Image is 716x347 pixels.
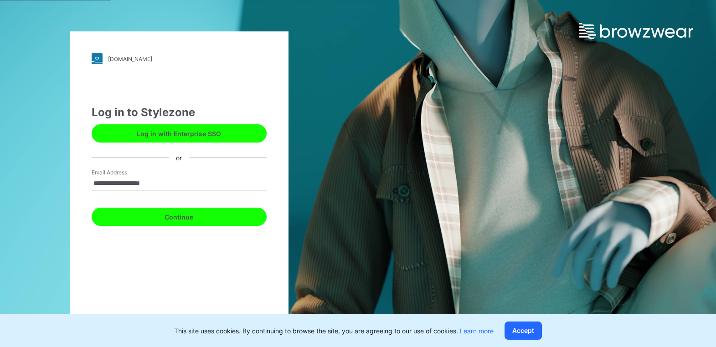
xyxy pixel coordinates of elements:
[92,53,103,64] img: stylezone-logo.562084cfcfab977791bfbf7441f1a819.svg
[92,208,267,226] button: Continue
[92,124,267,143] button: Log in with Enterprise SSO
[108,56,152,62] div: [DOMAIN_NAME]
[92,53,267,64] a: [DOMAIN_NAME]
[460,327,494,335] a: Learn more
[174,326,494,336] p: This site uses cookies. By continuing to browse the site, you are agreeing to our use of cookies.
[505,321,542,340] button: Accept
[92,104,267,121] div: Log in to Stylezone
[169,153,189,162] div: or
[579,23,693,39] img: browzwear-logo.e42bd6dac1945053ebaf764b6aa21510.svg
[92,168,155,177] label: Email Address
